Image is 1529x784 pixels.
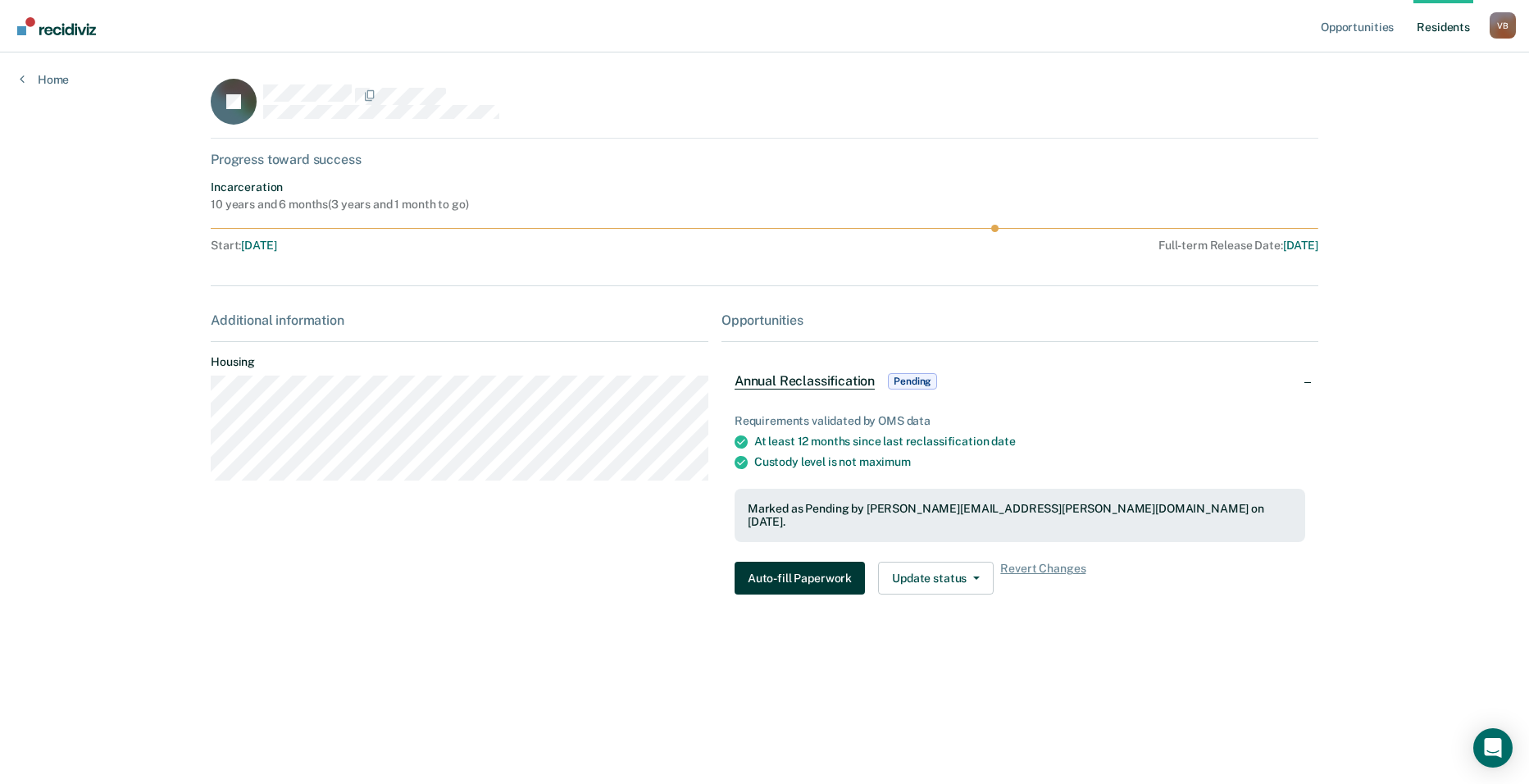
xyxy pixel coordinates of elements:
[735,414,1305,428] div: Requirements validated by OMS data
[735,562,871,595] a: Navigate to form link
[211,239,714,253] div: Start :
[748,502,1292,530] div: Marked as Pending by [PERSON_NAME][EMAIL_ADDRESS][PERSON_NAME][DOMAIN_NAME] on [DATE].
[878,562,994,595] button: Update status
[17,17,96,35] img: Recidiviz
[211,198,468,212] div: 10 years and 6 months ( 3 years and 1 month to go )
[991,435,1015,448] span: date
[211,152,1318,167] div: Progress toward success
[1000,562,1085,595] span: Revert Changes
[1490,12,1516,39] button: Profile dropdown button
[1283,239,1318,252] span: [DATE]
[859,455,911,468] span: maximum
[721,239,1318,253] div: Full-term Release Date :
[754,435,1305,449] div: At least 12 months since last reclassification
[211,312,708,328] div: Additional information
[241,239,276,252] span: [DATE]
[721,312,1318,328] div: Opportunities
[721,355,1318,408] div: Annual ReclassificationPending
[20,72,69,87] a: Home
[1473,728,1513,768] div: Open Intercom Messenger
[1490,12,1516,39] div: V B
[735,562,865,595] button: Auto-fill Paperwork
[735,373,875,390] span: Annual Reclassification
[754,455,1305,469] div: Custody level is not
[888,373,937,390] span: Pending
[211,180,468,194] div: Incarceration
[211,355,708,369] dt: Housing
